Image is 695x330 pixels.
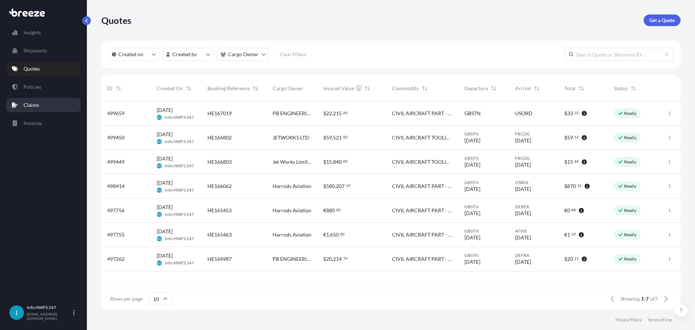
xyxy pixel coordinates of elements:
[515,185,531,193] span: [DATE]
[624,256,636,262] p: Ready
[576,184,577,187] span: .
[273,85,303,92] span: Cargo Owner
[564,85,576,92] span: Total
[515,210,531,217] span: [DATE]
[207,158,232,166] span: HE166803
[515,161,531,168] span: [DATE]
[326,208,335,213] span: 880
[101,14,131,26] p: Quotes
[515,155,553,161] span: FRCDG
[573,136,574,138] span: .
[567,232,570,237] span: 1
[464,204,504,210] span: GBSTN
[343,112,347,114] span: 60
[624,110,636,116] p: Ready
[273,134,309,141] span: JETWORKS LTD
[342,136,343,138] span: .
[573,257,574,260] span: .
[207,207,232,214] span: HE165453
[464,155,504,161] span: GBSTN
[273,183,311,190] span: Harrods Aviation
[165,212,194,217] span: Info HWFS 247
[172,51,197,58] p: Created by
[336,209,341,211] span: 00
[392,134,453,141] span: CIVIL AIRCRAFT TOOLING
[564,111,567,116] span: $
[323,111,326,116] span: $
[326,232,329,237] span: 1
[157,114,161,121] span: IH2
[339,233,340,235] span: .
[577,184,582,187] span: 31
[345,184,346,187] span: .
[323,135,326,140] span: $
[343,160,347,163] span: 00
[464,137,480,144] span: [DATE]
[217,48,269,61] button: cargoOwner Filter options
[567,135,573,140] span: 59
[464,210,480,217] span: [DATE]
[6,80,81,94] a: Policies
[107,255,125,263] span: 497262
[330,232,339,237] span: 650
[620,295,640,302] span: Showing
[107,207,125,214] span: 497756
[6,25,81,40] a: Insights
[515,85,531,92] span: Arrival
[570,209,571,211] span: .
[273,255,312,263] span: PB ENGINEERING
[273,207,311,214] span: Harrods Aviation
[251,84,260,93] button: Sort
[574,160,579,163] span: 84
[392,231,453,238] span: CIVIL AIRCRAFT PART - AIRCRAFT INTERIOR DOOR ASSEMBLY
[464,252,504,258] span: GBSTN
[464,185,480,193] span: [DATE]
[107,183,125,190] span: 498414
[629,84,638,93] button: Sort
[157,155,173,162] span: [DATE]
[326,184,335,189] span: 580
[624,183,636,189] p: Ready
[323,184,326,189] span: $
[515,204,553,210] span: DEBER
[392,207,453,214] span: CIVIL AIRCRAFT PART - AIRCRAFT UNDER SEAT STOWAGE
[323,159,326,164] span: $
[515,228,553,234] span: ATVIE
[157,85,183,92] span: Created On
[392,158,453,166] span: CIVIL AIRCRAFT TOOLING
[27,312,72,321] p: [EMAIL_ADDRESS][DOMAIN_NAME]
[165,114,194,120] span: Info HWFS 247
[157,187,161,194] span: IH2
[333,111,342,116] span: 215
[336,184,345,189] span: 207
[650,295,658,302] span: of 7
[564,159,567,164] span: $
[157,179,173,187] span: [DATE]
[567,159,573,164] span: 15
[16,309,18,316] span: I
[332,256,333,262] span: ,
[24,65,40,72] p: Quotes
[323,85,354,92] span: Insured Value
[118,51,143,58] p: Created on
[207,183,232,190] span: HE166062
[157,204,173,211] span: [DATE]
[157,228,173,235] span: [DATE]
[6,43,81,58] a: Shipments
[574,112,579,114] span: 32
[326,111,332,116] span: 22
[515,234,531,241] span: [DATE]
[564,256,567,262] span: $
[207,134,232,141] span: HE166802
[184,84,193,93] button: Sort
[107,85,113,92] span: ID
[228,51,258,58] p: Cargo Owner
[335,209,336,211] span: .
[157,106,173,114] span: [DATE]
[157,259,161,267] span: IH2
[564,232,567,237] span: €
[165,163,194,169] span: Info HWFS 247
[333,135,342,140] span: 521
[489,84,498,93] button: Sort
[392,85,419,92] span: Commodity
